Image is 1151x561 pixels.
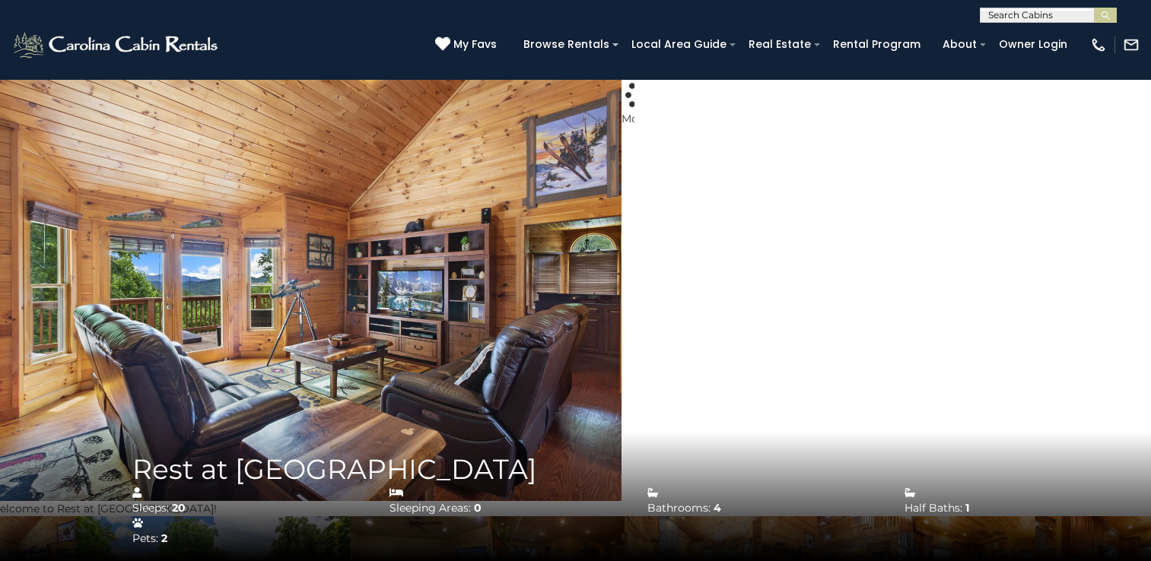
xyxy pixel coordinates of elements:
[991,33,1075,56] a: Owner Login
[905,501,962,515] span: Half Baths:
[161,531,167,545] strong: 2
[11,30,222,60] img: White-1-2.png
[172,501,186,515] strong: 20
[825,33,928,56] a: Rental Program
[935,33,984,56] a: About
[741,33,819,56] a: Real Estate
[662,259,694,343] img: arrow
[965,501,969,515] strong: 1
[1123,36,1140,53] img: mail-regular-white.png
[714,501,721,515] strong: 4
[624,33,734,56] a: Local Area Guide
[516,33,617,56] a: Browse Rentals
[647,501,711,515] span: Bathrooms:
[634,259,722,328] button: Next
[435,36,501,53] a: My Favs
[389,501,471,515] span: Sleeping Areas:
[1090,36,1107,53] img: phone-regular-white.png
[453,36,497,52] span: My Favs
[132,501,169,515] span: Sleeps:
[474,501,482,515] strong: 0
[132,455,1140,485] h1: Rest at [GEOGRAPHIC_DATA]
[132,531,158,545] span: Pets:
